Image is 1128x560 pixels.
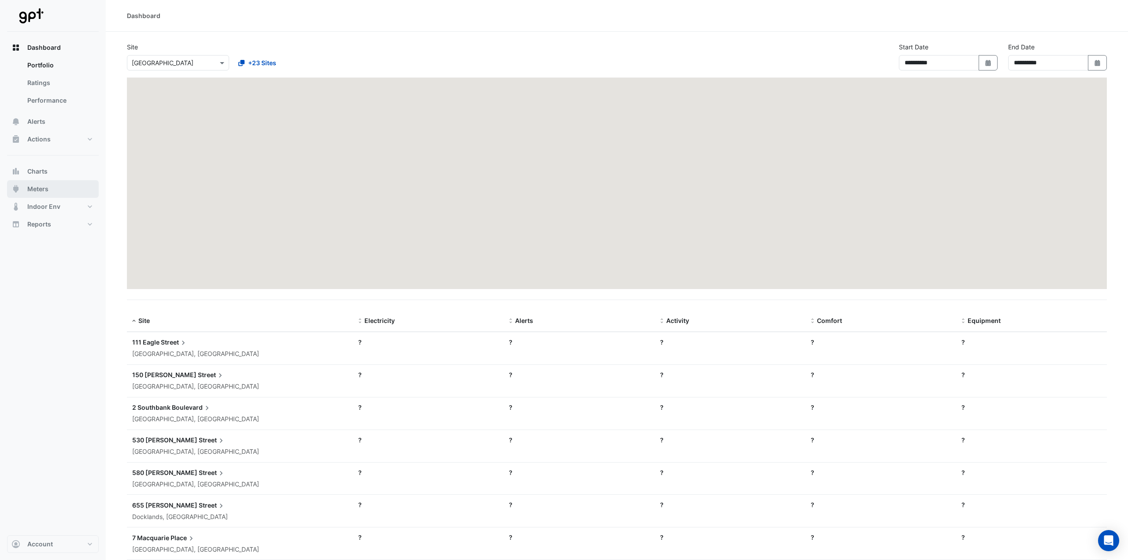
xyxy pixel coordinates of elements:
button: Reports [7,215,99,233]
span: Account [27,540,53,549]
div: ? [358,337,498,347]
img: Company Logo [11,7,50,25]
div: ? [961,500,1102,509]
div: ? [961,435,1102,445]
span: Place [171,533,196,542]
button: Account [7,535,99,553]
span: Street [199,500,226,510]
span: Street [198,370,225,380]
app-icon: Actions [11,135,20,144]
label: Site [127,42,138,52]
span: Actions [27,135,51,144]
div: ? [660,403,800,412]
span: Meters [27,185,48,193]
app-icon: Reports [11,220,20,229]
span: Reports [27,220,51,229]
span: Charts [27,167,48,176]
div: ? [358,468,498,477]
div: ? [660,435,800,445]
div: [GEOGRAPHIC_DATA], [GEOGRAPHIC_DATA] [132,479,348,490]
div: ? [358,370,498,379]
div: ? [509,337,649,347]
span: +23 Sites [248,58,276,67]
div: ? [811,468,951,477]
div: ? [660,468,800,477]
button: Meters [7,180,99,198]
div: ? [961,468,1102,477]
button: Alerts [7,113,99,130]
span: Boulevard [172,403,211,412]
div: ? [811,370,951,379]
div: ? [660,370,800,379]
div: ? [509,533,649,542]
div: ? [961,403,1102,412]
fa-icon: Select Date [984,59,992,67]
div: ? [358,533,498,542]
span: 7 Macquarie [132,534,169,541]
button: Actions [7,130,99,148]
div: ? [509,403,649,412]
div: ? [811,403,951,412]
div: ? [811,337,951,347]
span: 150 [PERSON_NAME] [132,371,197,378]
div: ? [660,533,800,542]
div: Dashboard [127,11,160,20]
span: 530 [PERSON_NAME] [132,436,197,444]
div: Docklands, [GEOGRAPHIC_DATA] [132,512,348,522]
div: ? [509,500,649,509]
div: ? [811,435,951,445]
button: Charts [7,163,99,180]
fa-icon: Select Date [1094,59,1102,67]
div: ? [358,500,498,509]
div: ? [811,533,951,542]
div: ? [811,500,951,509]
div: Open Intercom Messenger [1098,530,1119,551]
a: Portfolio [20,56,99,74]
label: End Date [1008,42,1035,52]
span: Site [138,317,150,324]
div: ? [358,403,498,412]
a: Ratings [20,74,99,92]
div: ? [961,533,1102,542]
span: 2 Southbank [132,404,171,411]
app-icon: Indoor Env [11,202,20,211]
span: 655 [PERSON_NAME] [132,501,197,509]
span: 580 [PERSON_NAME] [132,469,197,476]
app-icon: Dashboard [11,43,20,52]
span: Alerts [27,117,45,126]
div: ? [961,370,1102,379]
span: Comfort [817,317,842,324]
button: Dashboard [7,39,99,56]
div: ? [660,500,800,509]
div: [GEOGRAPHIC_DATA], [GEOGRAPHIC_DATA] [132,382,348,392]
span: Alerts [515,317,533,324]
button: Indoor Env [7,198,99,215]
span: Street [161,337,188,347]
app-icon: Meters [11,185,20,193]
app-icon: Charts [11,167,20,176]
div: [GEOGRAPHIC_DATA], [GEOGRAPHIC_DATA] [132,447,348,457]
label: Start Date [899,42,928,52]
div: ? [660,337,800,347]
span: 111 Eagle [132,338,160,346]
div: ? [509,468,649,477]
button: +23 Sites [233,55,282,70]
span: Street [199,435,226,445]
app-icon: Alerts [11,117,20,126]
div: ? [509,435,649,445]
div: [GEOGRAPHIC_DATA], [GEOGRAPHIC_DATA] [132,545,348,555]
div: Dashboard [7,56,99,113]
span: Equipment [968,317,1001,324]
a: Performance [20,92,99,109]
div: ? [509,370,649,379]
div: [GEOGRAPHIC_DATA], [GEOGRAPHIC_DATA] [132,349,348,359]
span: Street [199,468,226,478]
div: [GEOGRAPHIC_DATA], [GEOGRAPHIC_DATA] [132,414,348,424]
div: ? [961,337,1102,347]
div: ? [358,435,498,445]
span: Electricity [364,317,395,324]
span: Indoor Env [27,202,60,211]
span: Dashboard [27,43,61,52]
span: Activity [666,317,689,324]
